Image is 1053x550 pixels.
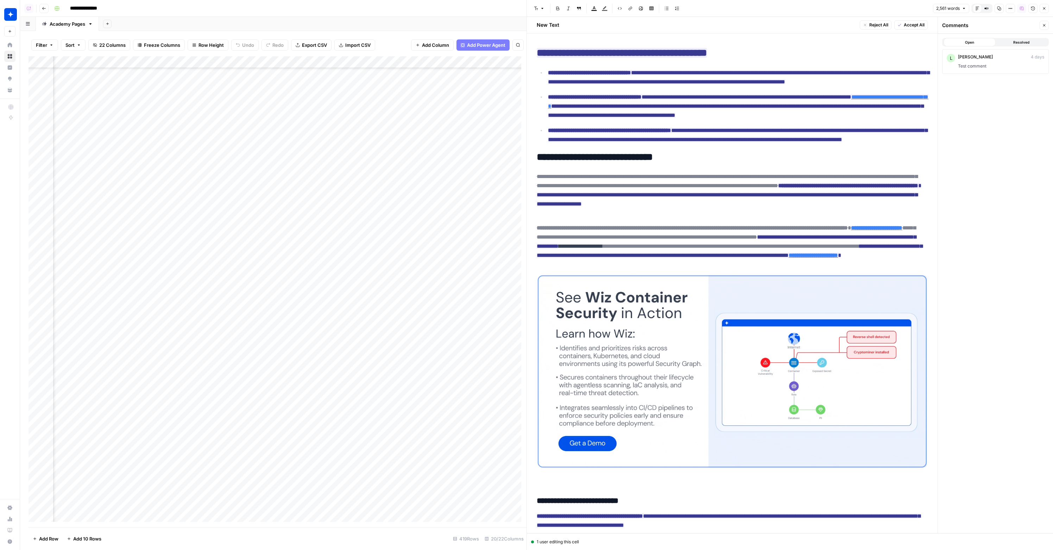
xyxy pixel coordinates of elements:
a: Insights [4,62,15,73]
button: Add Column [411,39,454,51]
button: Reject All [860,20,891,30]
a: Your Data [4,84,15,96]
div: [PERSON_NAME] [958,54,1044,60]
div: Academy Pages [50,20,85,27]
a: Settings [4,502,15,513]
h2: New Text [537,21,559,29]
span: 4 days [1031,54,1044,60]
button: Row Height [188,39,228,51]
span: Add Power Agent [467,42,505,49]
div: 419 Rows [450,533,482,544]
span: Test comment [958,63,1044,69]
span: Redo [272,42,284,49]
span: Resolved [1013,39,1029,45]
button: Redo [261,39,288,51]
button: Add Row [29,533,63,544]
span: 2,561 words [936,5,960,12]
button: Workspace: Wiz [4,6,15,23]
button: Help + Support [4,536,15,547]
span: Accept All [904,22,925,28]
button: L[PERSON_NAME]4 daysTest comment [942,49,1049,74]
span: Add Row [39,535,58,542]
div: 1 user editing this cell [531,539,1049,545]
a: Opportunities [4,73,15,84]
span: Open [965,39,974,45]
div: 20/22 Columns [482,533,526,544]
span: Freeze Columns [144,42,180,49]
button: Sort [61,39,86,51]
span: Row Height [198,42,224,49]
span: Import CSV [345,42,371,49]
button: 2,561 words [933,4,969,13]
button: Accept All [894,20,928,30]
span: L [950,55,952,62]
button: Filter [31,39,58,51]
span: Sort [65,42,75,49]
a: Academy Pages [36,17,99,31]
span: Add Column [422,42,449,49]
button: Add Power Agent [456,39,510,51]
button: Add 10 Rows [63,533,106,544]
img: Wiz Logo [4,8,17,21]
button: 22 Columns [88,39,130,51]
button: Freeze Columns [133,39,185,51]
span: Export CSV [302,42,327,49]
button: Undo [231,39,259,51]
span: 22 Columns [99,42,126,49]
span: Filter [36,42,47,49]
span: Reject All [869,22,888,28]
a: Learning Hub [4,525,15,536]
button: Resolved [996,38,1048,46]
span: Add 10 Rows [73,535,101,542]
button: Import CSV [334,39,375,51]
span: Undo [242,42,254,49]
div: Comments [942,22,1038,29]
a: Browse [4,51,15,62]
a: Home [4,39,15,51]
button: Export CSV [291,39,332,51]
a: Usage [4,513,15,525]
